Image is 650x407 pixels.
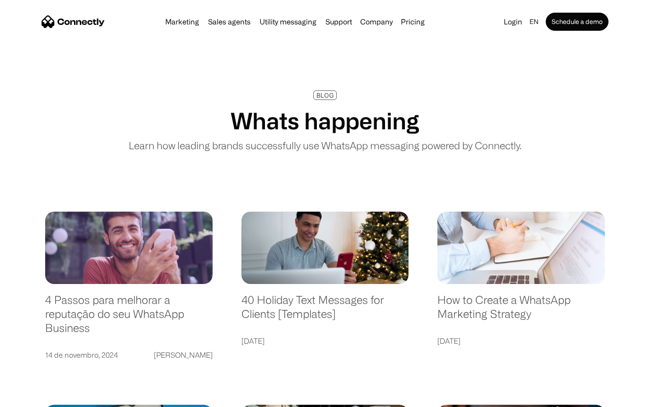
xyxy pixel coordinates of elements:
a: Pricing [397,18,428,25]
a: Schedule a demo [546,13,608,31]
aside: Language selected: English [9,391,54,404]
div: [DATE] [437,335,460,347]
a: Utility messaging [256,18,320,25]
div: [PERSON_NAME] [154,349,213,361]
a: Support [322,18,356,25]
div: BLOG [316,92,334,99]
ul: Language list [18,391,54,404]
p: Learn how leading brands successfully use WhatsApp messaging powered by Connectly. [129,138,521,153]
a: How to Create a WhatsApp Marketing Strategy [437,293,605,330]
a: 40 Holiday Text Messages for Clients [Templates] [241,293,409,330]
a: Marketing [162,18,203,25]
div: [DATE] [241,335,265,347]
div: 14 de novembro, 2024 [45,349,118,361]
a: Login [500,15,526,28]
a: 4 Passos para melhorar a reputação do seu WhatsApp Business [45,293,213,344]
div: en [529,15,539,28]
h1: Whats happening [231,107,419,134]
a: Sales agents [204,18,254,25]
div: Company [360,15,393,28]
